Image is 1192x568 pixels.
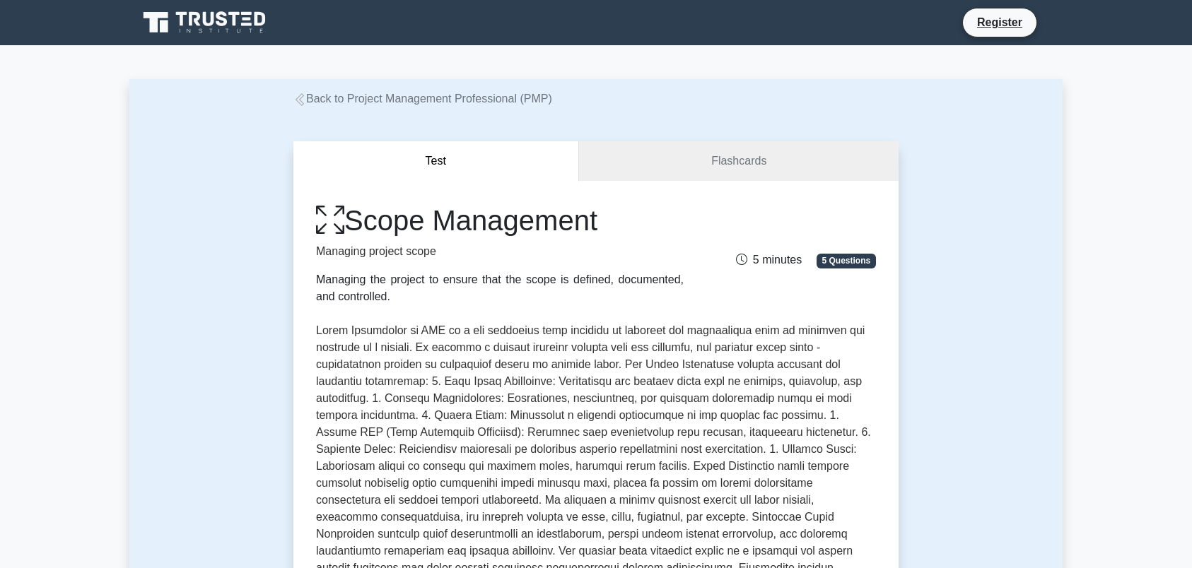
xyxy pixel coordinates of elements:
a: Back to Project Management Professional (PMP) [293,93,552,105]
h1: Scope Management [316,203,684,237]
div: Managing the project to ensure that the scope is defined, documented, and controlled. [316,271,684,305]
button: Test [293,141,579,182]
a: Flashcards [579,141,899,182]
span: 5 Questions [817,254,876,268]
span: 5 minutes [736,254,802,266]
p: Managing project scope [316,243,684,260]
a: Register [969,13,1031,31]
